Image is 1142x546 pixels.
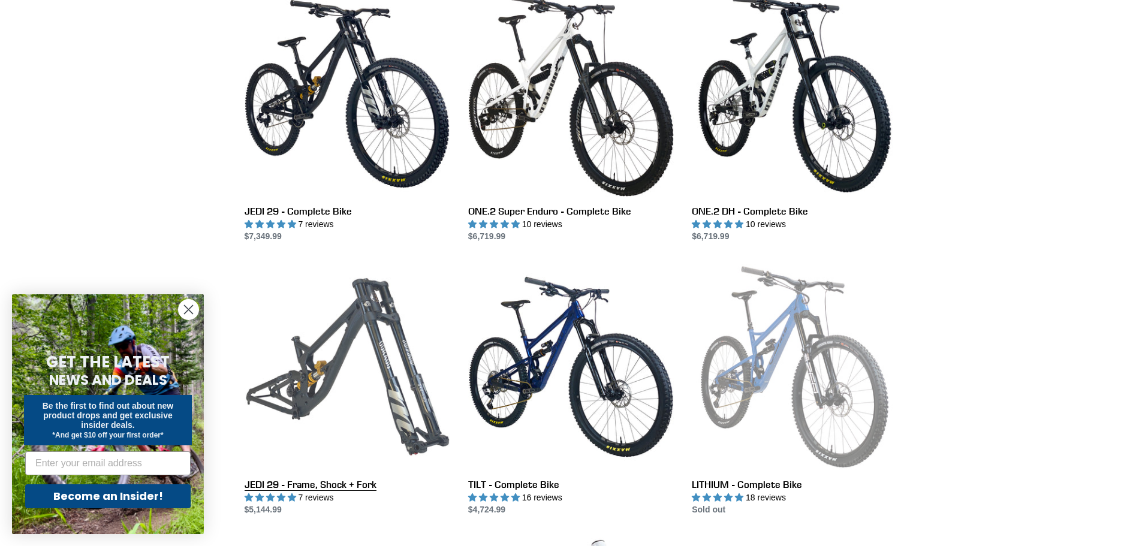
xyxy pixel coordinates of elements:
span: Be the first to find out about new product drops and get exclusive insider deals. [43,401,174,430]
span: *And get $10 off your first order* [52,431,163,439]
button: Become an Insider! [25,484,191,508]
span: GET THE LATEST [46,351,170,373]
button: Close dialog [178,299,199,320]
span: NEWS AND DEALS [49,370,167,390]
input: Enter your email address [25,451,191,475]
